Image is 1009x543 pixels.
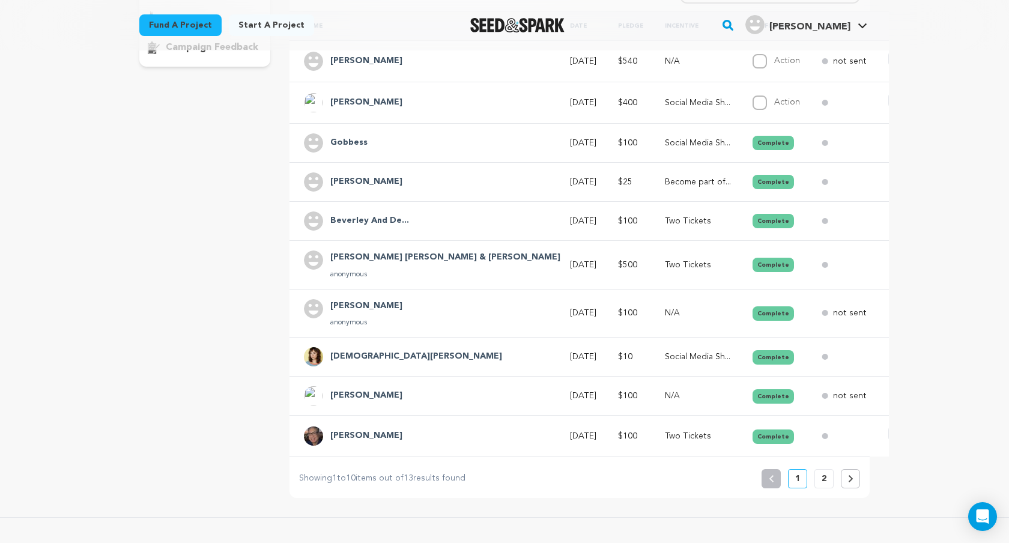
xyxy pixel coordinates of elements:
a: Start a project [229,14,314,36]
a: Juliet J.'s Profile [743,13,870,34]
span: 1 [332,474,337,482]
span: 10 [346,474,356,482]
p: Social Media Shoutout [665,97,731,109]
span: $100 [618,217,637,225]
button: 1 [788,469,807,488]
p: Become part of our Collaborator Wall [665,176,731,188]
button: 2 [814,469,834,488]
p: [DATE] [570,55,596,67]
button: Say Thanks [888,50,972,67]
span: $100 [618,309,637,317]
span: $100 [618,392,637,400]
h4: Annette [330,299,402,314]
div: Open Intercom Messenger [968,502,997,531]
button: Complete [753,429,794,444]
p: [DATE] [570,215,596,227]
p: [DATE] [570,307,596,319]
img: Seed&Spark Logo Dark Mode [470,18,565,32]
h4: Eli Weisenfeld [330,175,402,189]
a: Seed&Spark Homepage [470,18,565,32]
h4: Brent Rochon [330,54,402,68]
button: Say Thanks [888,425,972,442]
span: $100 [618,432,637,440]
p: [DATE] [570,430,596,442]
p: N/A [665,307,731,319]
p: not sent [833,390,867,402]
h4: Jan Hefner [330,389,402,403]
p: [DATE] [570,390,596,402]
h4: Kristen Phaneuf [330,350,502,364]
p: Social Media Shoutout [665,137,731,149]
p: not sent [833,55,867,67]
p: [DATE] [570,137,596,149]
img: user.png [304,133,323,153]
button: Complete [753,136,794,150]
button: Say Thanks [888,92,972,109]
p: Two Tickets [665,259,731,271]
p: Social Media Shoutout [665,351,731,363]
button: Complete [753,306,794,321]
label: Action [774,56,800,65]
p: Two Tickets [665,215,731,227]
button: Complete [753,214,794,228]
h4: Gobbess [330,136,368,150]
p: N/A [665,390,731,402]
p: 1 [795,473,800,485]
p: anonymous [330,270,560,279]
p: anonymous [330,318,402,327]
span: 13 [404,474,413,482]
img: user.png [304,299,323,318]
button: Complete [753,258,794,272]
p: N/A [665,55,731,67]
span: $500 [618,261,637,269]
img: user.png [304,52,323,71]
label: Action [774,98,800,106]
img: c0461fcb9184e8dc.jpg [304,347,323,366]
button: Complete [753,389,794,404]
p: [DATE] [570,351,596,363]
img: user.png [304,250,323,270]
img: ACg8ocKVVNkqDeQA4edpuyhruQc10fgCqe9T4Lc1rn2B1FiEJV_JhGwE=s96-c [304,93,323,112]
h4: Jan Hefner [330,96,402,110]
a: Fund a project [139,14,222,36]
p: Two Tickets [665,430,731,442]
p: [DATE] [570,259,596,271]
button: Complete [753,350,794,365]
p: Showing to items out of results found [299,472,465,486]
img: user.png [745,15,765,34]
h4: Beverley And Dean Heatherington [330,214,409,228]
span: $25 [618,178,632,186]
p: not sent [833,307,867,319]
span: [PERSON_NAME] [769,22,850,32]
img: user.png [304,172,323,192]
p: 2 [822,473,826,485]
div: Juliet J.'s Profile [745,15,850,34]
img: 834c11c89a73da8e.jpg [304,426,323,446]
h4: Molly Gus & Gus [330,250,560,265]
button: Complete [753,175,794,189]
span: $100 [618,139,637,147]
h4: John McDole [330,429,402,443]
span: $10 [618,353,632,361]
p: [DATE] [570,176,596,188]
span: Juliet J.'s Profile [743,13,870,38]
span: $540 [618,57,637,65]
img: ACg8ocKVVNkqDeQA4edpuyhruQc10fgCqe9T4Lc1rn2B1FiEJV_JhGwE=s96-c [304,386,323,405]
span: $400 [618,99,637,107]
img: user.png [304,211,323,231]
p: [DATE] [570,97,596,109]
